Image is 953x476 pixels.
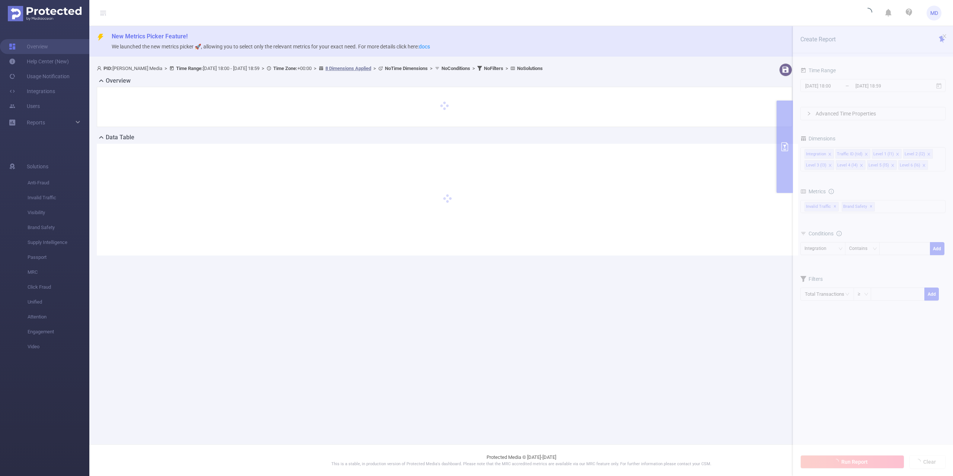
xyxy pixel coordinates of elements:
[28,295,89,310] span: Unified
[103,66,112,71] b: PID:
[27,120,45,126] span: Reports
[428,66,435,71] span: >
[259,66,267,71] span: >
[106,76,131,85] h2: Overview
[9,99,40,114] a: Users
[28,250,89,265] span: Passport
[97,66,543,71] span: [PERSON_NAME] Media [DATE] 18:00 - [DATE] 18:59 +00:00
[112,44,430,50] span: We launched the new metrics picker 🚀, allowing you to select only the relevant metrics for your e...
[97,34,104,41] i: icon: thunderbolt
[28,265,89,280] span: MRC
[112,33,188,40] span: New Metrics Picker Feature!
[28,175,89,190] span: Anti-Fraud
[28,324,89,339] span: Engagement
[9,39,48,54] a: Overview
[942,34,947,39] i: icon: close
[9,54,69,69] a: Help Center (New)
[28,235,89,250] span: Supply Intelligence
[28,339,89,354] span: Video
[484,66,503,71] b: No Filters
[470,66,477,71] span: >
[325,66,371,71] u: 8 Dimensions Applied
[442,66,470,71] b: No Conditions
[273,66,297,71] b: Time Zone:
[517,66,543,71] b: No Solutions
[27,159,48,174] span: Solutions
[108,461,934,467] p: This is a stable, in production version of Protected Media's dashboard. Please note that the MRC ...
[97,66,103,71] i: icon: user
[89,444,953,476] footer: Protected Media © [DATE]-[DATE]
[385,66,428,71] b: No Time Dimensions
[176,66,203,71] b: Time Range:
[28,280,89,295] span: Click Fraud
[312,66,319,71] span: >
[9,84,55,99] a: Integrations
[371,66,378,71] span: >
[28,310,89,324] span: Attention
[419,44,430,50] a: docs
[28,220,89,235] span: Brand Safety
[503,66,510,71] span: >
[9,69,70,84] a: Usage Notification
[162,66,169,71] span: >
[28,205,89,220] span: Visibility
[942,32,947,40] button: icon: close
[930,6,938,20] span: MD
[106,133,134,142] h2: Data Table
[863,8,872,18] i: icon: loading
[28,190,89,205] span: Invalid Traffic
[8,6,82,21] img: Protected Media
[27,115,45,130] a: Reports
